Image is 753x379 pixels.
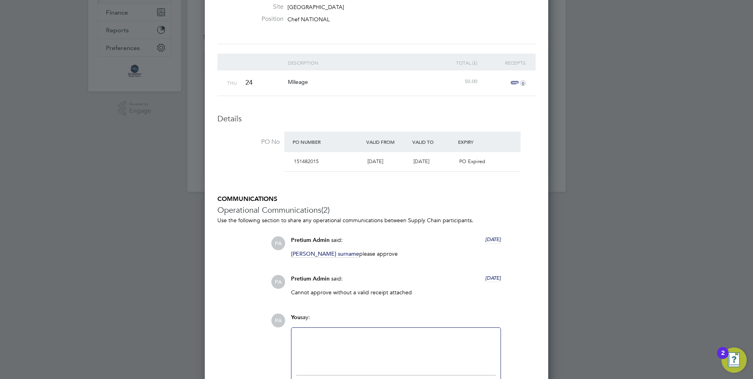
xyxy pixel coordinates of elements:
label: PO No [217,138,280,146]
span: said: [331,236,343,243]
span: PA [271,275,285,289]
div: PO Number [291,135,364,149]
div: 2 [721,353,725,363]
span: 151482015 [294,158,319,165]
span: PO Expired [459,158,485,165]
label: Position [240,15,284,23]
h3: Details [217,113,536,124]
div: Description [286,54,431,72]
span: [DATE] [485,236,501,243]
span: Pretium Admin [291,237,330,243]
div: Receipts [479,54,528,72]
span: Thu [227,80,237,86]
label: Site [240,3,284,11]
span: Chef NATIONAL [287,16,330,23]
h5: COMMUNICATIONS [217,195,536,203]
span: Pretium Admin [291,275,330,282]
span: [DATE] [367,158,383,165]
i: 0 [520,80,526,86]
span: [GEOGRAPHIC_DATA] [287,4,344,11]
span: (2) [321,205,330,215]
span: You [291,314,300,321]
span: said: [331,275,343,282]
div: say: [291,314,501,327]
p: please approve [291,250,501,257]
span: 24 [245,78,252,87]
div: Total (£) [431,54,479,72]
span: [PERSON_NAME] surname [291,250,359,258]
p: Use the following section to share any operational communications between Supply Chain participants. [217,217,536,224]
span: PA [271,314,285,327]
span: [DATE] [414,158,429,165]
span: Mileage [288,78,308,85]
span: 50.00 [465,78,477,85]
span: PA [271,236,285,250]
div: Valid From [364,135,410,149]
h3: Operational Communications [217,205,536,215]
div: Expiry [456,135,502,149]
button: Open Resource Center, 2 new notifications [721,347,747,373]
p: Cannot approve without a valid receipt attached [291,289,501,296]
div: Valid To [410,135,456,149]
span: [DATE] [485,275,501,281]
